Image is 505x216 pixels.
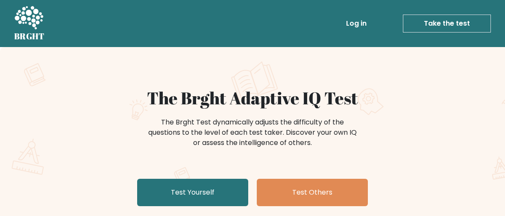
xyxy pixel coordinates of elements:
[257,179,368,206] a: Test Others
[403,15,491,33] a: Take the test
[14,31,45,41] h5: BRGHT
[14,3,45,44] a: BRGHT
[146,117,359,148] div: The Brght Test dynamically adjusts the difficulty of the questions to the level of each test take...
[343,15,370,32] a: Log in
[137,179,248,206] a: Test Yourself
[44,88,461,109] h1: The Brght Adaptive IQ Test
